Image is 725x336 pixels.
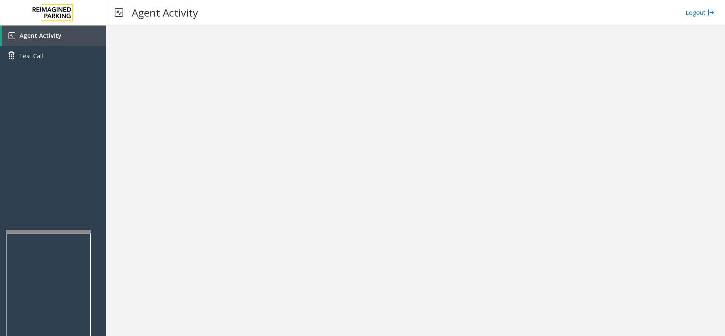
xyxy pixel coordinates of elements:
a: Agent Activity [2,25,106,46]
img: 'icon' [8,32,15,39]
img: pageIcon [115,2,123,23]
span: Agent Activity [20,31,62,40]
img: logout [708,8,714,17]
span: Test Call [19,51,43,60]
h3: Agent Activity [127,2,202,23]
a: Logout [686,8,714,17]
